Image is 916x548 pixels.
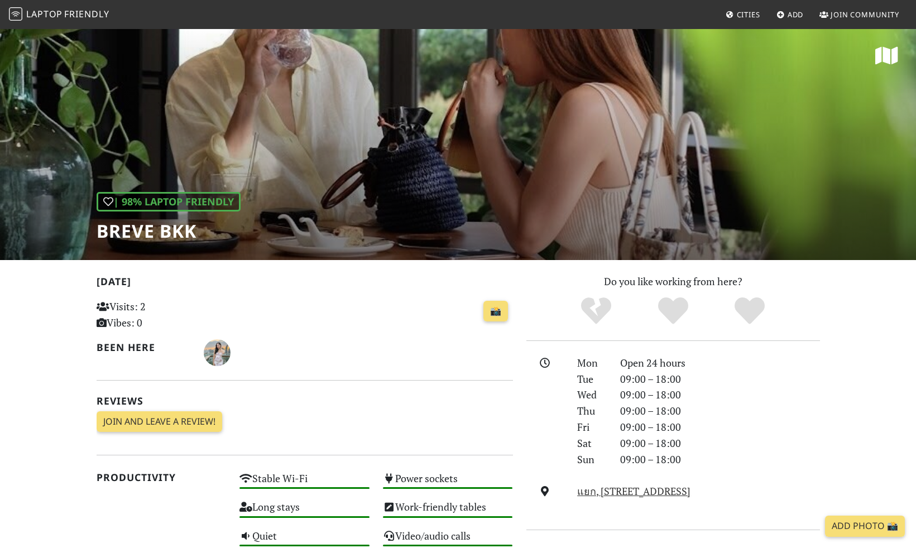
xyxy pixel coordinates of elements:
[64,8,109,20] span: Friendly
[233,469,376,498] div: Stable Wi-Fi
[577,484,690,498] a: แยก, [STREET_ADDRESS]
[772,4,808,25] a: Add
[815,4,904,25] a: Join Community
[97,220,241,242] h1: Breve BKK
[9,7,22,21] img: LaptopFriendly
[570,451,613,468] div: Sun
[9,5,109,25] a: LaptopFriendly LaptopFriendly
[721,4,765,25] a: Cities
[97,411,222,432] a: Join and leave a review!
[570,435,613,451] div: Sat
[613,403,827,419] div: 09:00 – 18:00
[831,9,899,20] span: Join Community
[737,9,760,20] span: Cities
[97,395,513,407] h2: Reviews
[613,355,827,371] div: Open 24 hours
[376,498,520,526] div: Work-friendly tables
[570,355,613,371] div: Mon
[483,301,508,322] a: 📸
[376,469,520,498] div: Power sockets
[97,299,227,331] p: Visits: 2 Vibes: 0
[97,342,191,353] h2: Been here
[570,371,613,387] div: Tue
[233,498,376,526] div: Long stays
[26,8,63,20] span: Laptop
[570,403,613,419] div: Thu
[613,387,827,403] div: 09:00 – 18:00
[526,273,820,290] p: Do you like working from here?
[204,345,231,358] span: Chatchada Temsri
[711,296,788,326] div: Definitely!
[558,296,635,326] div: No
[204,339,231,366] img: 6685-chatchada.jpg
[613,419,827,435] div: 09:00 – 18:00
[613,371,827,387] div: 09:00 – 18:00
[613,451,827,468] div: 09:00 – 18:00
[97,192,241,211] div: | 98% Laptop Friendly
[635,296,712,326] div: Yes
[97,472,227,483] h2: Productivity
[825,516,905,537] a: Add Photo 📸
[570,419,613,435] div: Fri
[97,276,513,292] h2: [DATE]
[613,435,827,451] div: 09:00 – 18:00
[570,387,613,403] div: Wed
[788,9,804,20] span: Add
